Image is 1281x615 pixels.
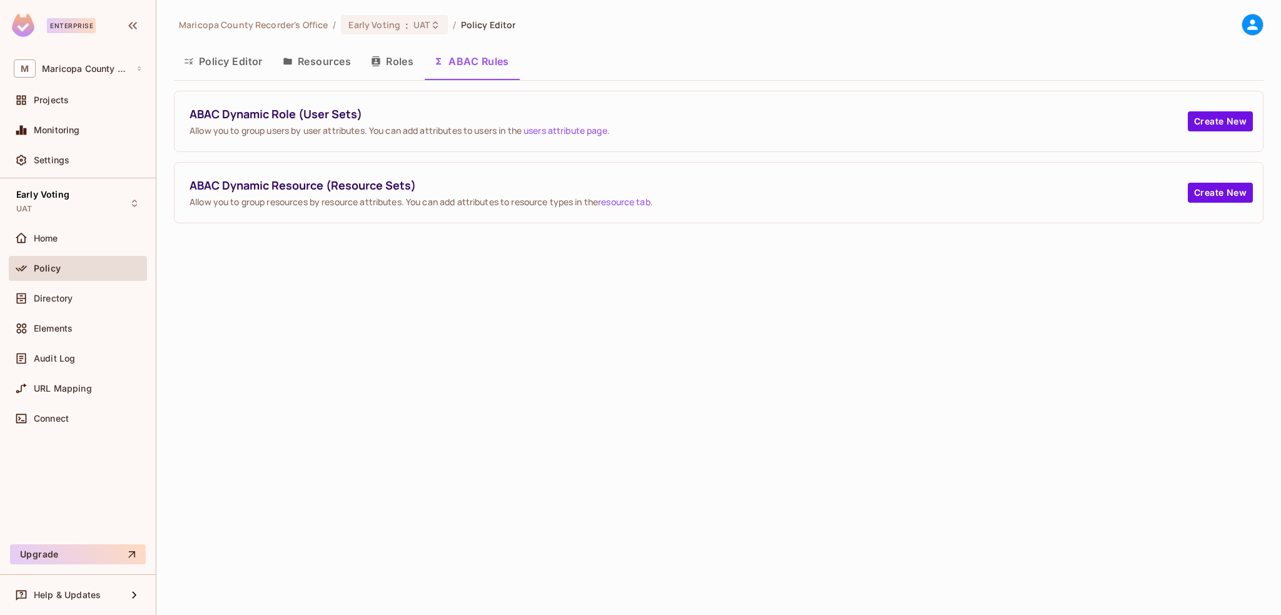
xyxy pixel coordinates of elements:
span: Policy Editor [461,19,516,31]
li: / [333,19,336,31]
span: M [14,59,36,78]
button: ABAC Rules [423,46,519,77]
span: Allow you to group resources by resource attributes. You can add attributes to resource types in ... [190,196,1188,208]
button: Roles [361,46,423,77]
span: Home [34,233,58,243]
a: resource tab [598,196,651,208]
span: Early Voting [16,190,69,200]
li: / [453,19,456,31]
span: ABAC Dynamic Resource (Resource Sets) [190,178,1188,193]
span: Directory [34,293,73,303]
button: Upgrade [10,544,146,564]
span: UAT [413,19,430,31]
span: : [405,20,409,30]
span: Workspace: Maricopa County Recorder's Office [42,64,129,74]
span: Connect [34,414,69,424]
span: Settings [34,155,69,165]
span: the active workspace [179,19,328,31]
span: Monitoring [34,125,80,135]
span: ABAC Dynamic Role (User Sets) [190,106,1188,122]
span: URL Mapping [34,384,92,394]
div: Enterprise [47,18,96,33]
button: Resources [273,46,361,77]
span: Audit Log [34,353,75,363]
span: Projects [34,95,69,105]
button: Create New [1188,183,1253,203]
button: Create New [1188,111,1253,131]
button: Policy Editor [174,46,273,77]
span: Allow you to group users by user attributes. You can add attributes to users in the . [190,125,1188,136]
a: users attribute page [524,125,607,136]
span: UAT [16,204,32,214]
span: Help & Updates [34,590,101,600]
img: SReyMgAAAABJRU5ErkJggg== [12,14,34,37]
span: Early Voting [348,19,400,31]
span: Elements [34,323,73,333]
span: Policy [34,263,61,273]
